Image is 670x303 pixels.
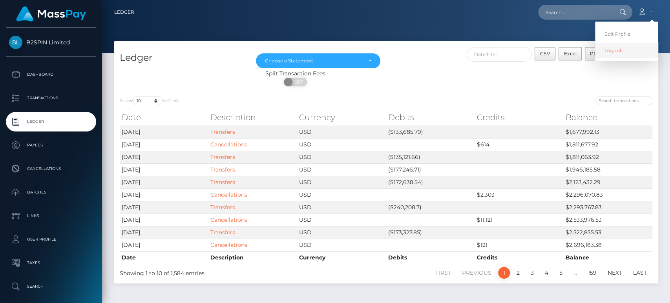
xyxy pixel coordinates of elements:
td: $1,811,677.92 [564,138,652,151]
span: B2SPIN Limited [6,39,96,46]
p: Dashboard [9,69,93,80]
p: Transactions [9,92,93,104]
th: Date [120,251,208,264]
p: Search [9,281,93,292]
td: ($173,327.85) [386,226,475,239]
td: ($135,121.66) [386,151,475,163]
a: Taxes [6,253,96,273]
p: Batches [9,186,93,198]
td: [DATE] [120,126,208,138]
td: [DATE] [120,163,208,176]
td: $2,293,767.83 [564,201,652,214]
a: User Profile [6,230,96,249]
td: [DATE] [120,214,208,226]
select: Showentries [133,96,162,105]
img: MassPay Logo [16,6,86,22]
a: Transfers [210,179,235,186]
div: Showing 1 to 10 of 1,584 entries [120,266,335,277]
p: Ledger [9,116,93,128]
div: Choose a Statement [265,58,362,64]
td: USD [297,214,386,226]
a: 159 [584,267,601,279]
label: Show entries [120,96,179,105]
button: Choose a Statement [256,53,380,68]
a: Links [6,206,96,226]
a: Ledger [114,4,134,20]
td: USD [297,188,386,201]
a: Cancellations [210,191,247,198]
input: Search transactions [595,96,652,105]
td: USD [297,239,386,251]
a: Transfers [210,153,235,161]
a: Payees [6,135,96,155]
p: User Profile [9,234,93,245]
a: Search [6,277,96,296]
a: Cancellations [6,159,96,179]
td: $1,811,063.92 [564,151,652,163]
th: Credits [475,251,564,264]
td: $2,296,070.83 [564,188,652,201]
td: [DATE] [120,176,208,188]
th: Debits [386,110,475,125]
button: PDF [585,47,606,60]
td: USD [297,151,386,163]
td: [DATE] [120,239,208,251]
td: $2,522,855.53 [564,226,652,239]
p: Payees [9,139,93,151]
td: [DATE] [120,151,208,163]
a: Last [629,267,651,279]
span: OFF [288,78,308,86]
button: Excel [559,47,582,60]
a: Cancellations [210,141,247,148]
a: Next [603,267,626,279]
a: 3 [526,267,538,279]
th: Balance [564,251,652,264]
a: Dashboard [6,65,96,84]
span: Excel [564,51,576,57]
button: CSV [535,47,555,60]
td: ($177,246.71) [386,163,475,176]
td: [DATE] [120,201,208,214]
a: Batches [6,183,96,202]
img: B2SPIN Limited [9,36,22,49]
a: Cancellations [210,216,247,223]
th: Description [208,251,297,264]
td: $121 [475,239,564,251]
span: CSV [540,51,550,57]
th: Debits [386,251,475,264]
td: ($133,685.79) [386,126,475,138]
th: Balance [564,110,652,125]
a: Edit Profile [595,27,658,41]
th: Date [120,110,208,125]
td: $2,303 [475,188,564,201]
p: Taxes [9,257,93,269]
a: 2 [512,267,524,279]
th: Currency [297,110,386,125]
p: Links [9,210,93,222]
h4: Ledger [120,51,244,65]
td: [DATE] [120,226,208,239]
td: $2,696,183.38 [564,239,652,251]
th: Credits [475,110,564,125]
td: ($240,208.7) [386,201,475,214]
a: Cancellations [210,241,247,248]
input: Search... [538,5,612,20]
th: Description [208,110,297,125]
td: ($172,638.54) [386,176,475,188]
span: PDF [590,51,601,57]
p: Cancellations [9,163,93,175]
td: USD [297,126,386,138]
a: Logout [595,43,658,58]
td: [DATE] [120,138,208,151]
a: 1 [498,267,510,279]
a: Transactions [6,88,96,108]
td: [DATE] [120,188,208,201]
td: $11,121 [475,214,564,226]
td: USD [297,201,386,214]
a: Transfers [210,166,235,173]
a: Transfers [210,204,235,211]
a: Transfers [210,128,235,135]
td: $2,123,432.29 [564,176,652,188]
a: Ledger [6,112,96,131]
a: Transfers [210,229,235,236]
